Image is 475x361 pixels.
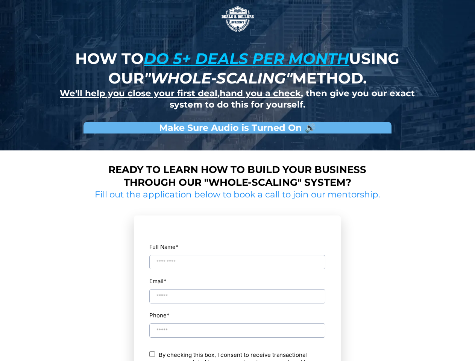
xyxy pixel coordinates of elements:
strong: How to using our method. [75,49,399,87]
strong: , , then give you our exact system to do this for yourself. [60,88,415,110]
u: hand you a check [220,88,301,99]
strong: Ready to learn how to build your business through our "whole-scaling" system? [108,164,366,188]
h2: Fill out the application below to book a call to join our mentorship. [92,189,383,200]
u: We'll help you close your first deal [60,88,217,99]
label: Email [149,276,167,286]
strong: Make Sure Audio is Turned On 🔊 [159,122,316,133]
label: Full Name [149,242,325,252]
u: do 5+ deals per month [144,49,349,68]
label: Phone [149,310,325,320]
em: "whole-scaling" [144,69,292,87]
